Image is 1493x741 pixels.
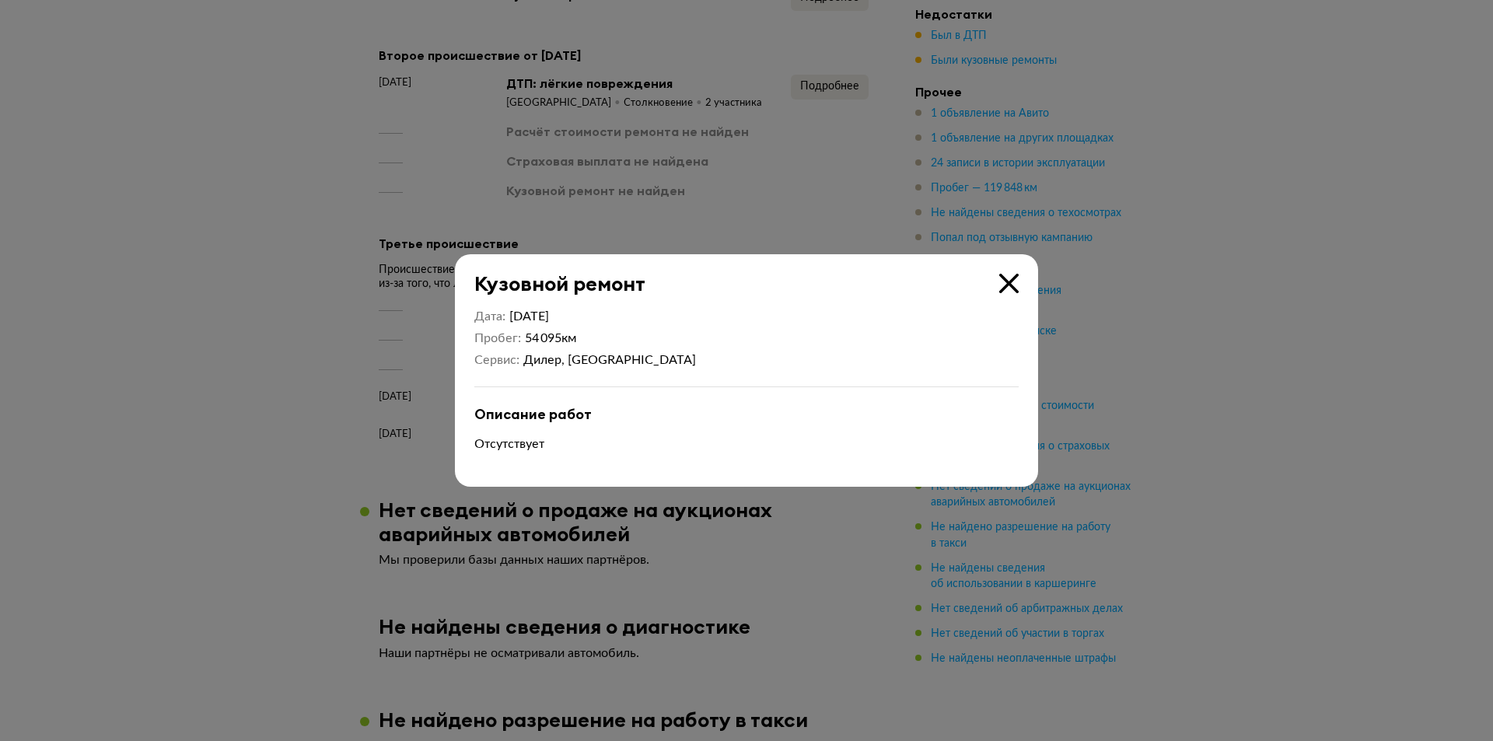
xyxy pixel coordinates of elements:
[474,435,1019,453] div: Отсутствует
[509,309,696,324] div: [DATE]
[474,352,519,368] dt: Сервис
[455,254,1019,295] div: Кузовной ремонт
[525,330,696,346] div: 54 095 км
[474,309,505,324] dt: Дата
[474,330,521,346] dt: Пробег
[523,352,696,368] div: Дилер, [GEOGRAPHIC_DATA]
[474,406,1019,423] div: Описание работ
